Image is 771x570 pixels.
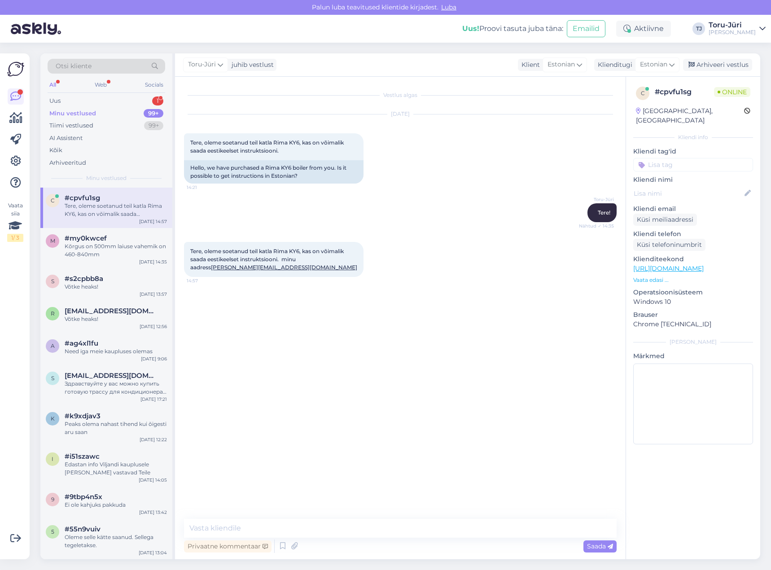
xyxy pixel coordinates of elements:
div: [DATE] 14:05 [139,477,167,483]
div: Küsi meiliaadressi [633,214,697,226]
p: Kliendi telefon [633,229,753,239]
div: All [48,79,58,91]
div: [DATE] 14:57 [139,218,167,225]
span: Saada [587,542,613,550]
input: Lisa tag [633,158,753,171]
span: #cpvfu1sg [65,194,100,202]
b: Uus! [462,24,479,33]
div: Tiimi vestlused [49,121,93,130]
span: Toru-Jüri [188,60,216,70]
div: # cpvfu1sg [655,87,714,97]
p: Kliendi email [633,204,753,214]
span: Estonian [548,60,575,70]
div: Hello, we have purchased a Rima KY6 boiler from you. Is it possible to get instructions in Estonian? [184,160,364,184]
div: Socials [143,79,165,91]
p: Klienditeekond [633,254,753,264]
span: c [51,197,55,204]
span: Tere, oleme soetanud teil katla Rima KY6, kas on võimalik saada eestikeelset instruktsiooni. [190,139,345,154]
a: [PERSON_NAME][EMAIL_ADDRESS][DOMAIN_NAME] [211,264,357,271]
div: Arhiveeri vestlus [683,59,752,71]
span: Otsi kliente [56,61,92,71]
span: rausmari85@gmail.com [65,307,158,315]
div: TJ [692,22,705,35]
input: Lisa nimi [634,189,743,198]
p: Märkmed [633,351,753,361]
div: Kliendi info [633,133,753,141]
div: Võtke heaks! [65,315,167,323]
span: Luba [438,3,459,11]
div: Oleme selle kätte saanud. Sellega tegeletakse. [65,533,167,549]
div: Edastan info Viljandi kauplusele [PERSON_NAME] vastavad Teile [65,460,167,477]
span: #ag4xl1fu [65,339,98,347]
div: Aktiivne [616,21,671,37]
div: [DATE] 13:57 [140,291,167,298]
div: [DATE] 12:22 [140,436,167,443]
div: Klient [518,60,540,70]
span: #i51szawc [65,452,100,460]
a: Toru-Jüri[PERSON_NAME] [709,22,766,36]
div: 99+ [144,121,163,130]
span: semenov.semen1304@gmail.com [65,372,158,380]
div: [DATE] 13:42 [139,509,167,516]
p: Brauser [633,310,753,320]
p: Operatsioonisüsteem [633,288,753,297]
div: Tere, oleme soetanud teil katla Rima KY6, kas on võimalik saada eestikeelset instruktsiooni. minu... [65,202,167,218]
div: Kõrgus on 500mm laiuse vahemik on 460-840mm [65,242,167,259]
span: #s2cpbb8a [65,275,103,283]
span: Tere! [598,209,610,216]
div: [PERSON_NAME] [709,29,756,36]
div: [DATE] 12:56 [140,323,167,330]
div: [DATE] [184,110,617,118]
span: m [50,237,55,244]
p: Vaata edasi ... [633,276,753,284]
div: Privaatne kommentaar [184,540,272,552]
img: Askly Logo [7,61,24,78]
button: Emailid [567,20,605,37]
div: juhib vestlust [228,60,274,70]
div: Minu vestlused [49,109,96,118]
div: [DATE] 14:35 [139,259,167,265]
div: Proovi tasuta juba täna: [462,23,563,34]
span: a [51,342,55,349]
span: Estonian [640,60,667,70]
div: Ei ole kahjuks pakkuda [65,501,167,509]
div: 1 [152,96,163,105]
div: Toru-Jüri [709,22,756,29]
p: Windows 10 [633,297,753,307]
span: 9 [51,496,54,503]
span: r [51,310,55,317]
a: [URL][DOMAIN_NAME] [633,264,704,272]
div: [DATE] 17:21 [140,396,167,403]
div: Web [93,79,109,91]
span: #k9xdjav3 [65,412,101,420]
div: Здравствуйте у вас можно купить готовую трассу для кондиционера (трубки) 2500мм [65,380,167,396]
span: #55n9vuiv [65,525,101,533]
span: Tere, oleme soetanud teil katla Rima KY6, kas on võimalik saada eestikeelset instruktsiooni. minu... [190,248,357,271]
div: Arhiveeritud [49,158,86,167]
span: 14:57 [187,277,220,284]
span: Nähtud ✓ 14:35 [579,223,614,229]
div: Vaata siia [7,202,23,242]
span: k [51,415,55,422]
span: #my0kwcef [65,234,107,242]
div: AI Assistent [49,134,83,143]
span: 14:21 [187,184,220,191]
span: Toru-Jüri [580,196,614,203]
span: s [51,278,54,285]
div: [PERSON_NAME] [633,338,753,346]
div: [DATE] 13:04 [139,549,167,556]
p: Kliendi nimi [633,175,753,184]
span: 5 [51,528,54,535]
div: Need iga meie kaupluses olemas [65,347,167,355]
div: Vestlus algas [184,91,617,99]
div: 99+ [144,109,163,118]
div: Küsi telefoninumbrit [633,239,705,251]
span: #9tbp4n5x [65,493,102,501]
div: 1 / 3 [7,234,23,242]
span: s [51,375,54,381]
p: Kliendi tag'id [633,147,753,156]
div: Peaks olema nahast tihend kui õigesti aru saan [65,420,167,436]
span: c [641,90,645,96]
div: [GEOGRAPHIC_DATA], [GEOGRAPHIC_DATA] [636,106,744,125]
span: i [52,456,53,462]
